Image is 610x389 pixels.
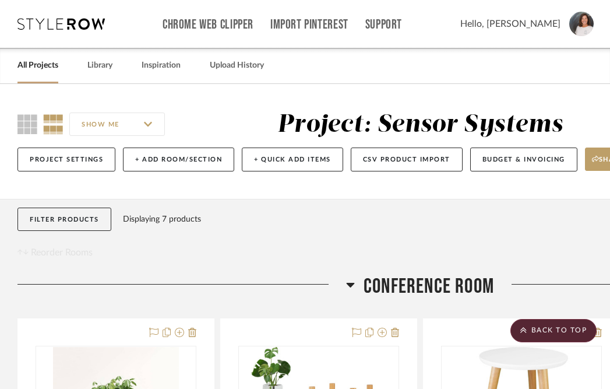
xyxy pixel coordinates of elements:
[123,208,201,231] div: Displaying 7 products
[31,246,93,260] span: Reorder Rooms
[460,17,560,31] span: Hello, [PERSON_NAME]
[87,58,112,73] a: Library
[17,148,115,171] button: Project Settings
[510,319,597,342] scroll-to-top-button: BACK TO TOP
[270,20,348,30] a: Import Pinterest
[365,20,402,30] a: Support
[351,148,463,171] button: CSV Product Import
[277,113,563,137] div: Project: Sensor Systems
[242,148,343,171] button: + Quick Add Items
[569,12,594,36] img: avatar
[470,148,577,171] button: Budget & Invoicing
[142,58,181,73] a: Inspiration
[210,58,264,73] a: Upload History
[123,148,234,171] button: + Add Room/Section
[17,58,58,73] a: All Projects
[17,246,93,260] button: Reorder Rooms
[364,274,494,299] span: Conference Room
[17,208,111,232] button: Filter Products
[163,20,253,30] a: Chrome Web Clipper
